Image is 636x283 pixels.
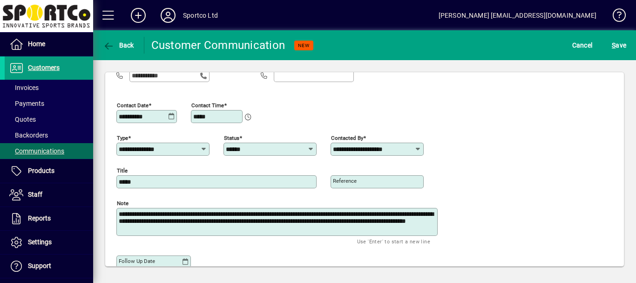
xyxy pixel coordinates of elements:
app-page-header-button: Back [93,37,144,54]
mat-label: Reference [333,178,357,184]
mat-label: Contacted by [331,134,363,141]
span: NEW [298,42,310,48]
a: Communications [5,143,93,159]
span: Communications [9,147,64,155]
button: Save [609,37,629,54]
a: Settings [5,231,93,254]
span: Cancel [572,38,593,53]
a: Quotes [5,111,93,127]
a: Support [5,255,93,278]
span: Home [28,40,45,48]
span: Backorders [9,131,48,139]
mat-label: Status [224,134,239,141]
div: Customer Communication [151,38,285,53]
mat-label: Title [117,167,128,173]
span: Settings [28,238,52,246]
button: Cancel [570,37,595,54]
mat-label: Follow up date [119,258,155,264]
span: S [612,41,616,49]
span: ave [612,38,626,53]
span: Invoices [9,84,39,91]
div: Sportco Ltd [183,8,218,23]
a: Reports [5,207,93,230]
span: Back [103,41,134,49]
mat-label: Type [117,134,128,141]
button: Back [101,37,136,54]
a: Products [5,159,93,183]
span: Payments [9,100,44,107]
a: Invoices [5,80,93,96]
button: Profile [153,7,183,24]
a: Backorders [5,127,93,143]
mat-hint: Use 'Enter' to start a new line [357,236,430,247]
span: Quotes [9,116,36,123]
mat-label: Contact date [117,102,149,108]
span: Staff [28,191,42,198]
mat-label: Note [117,200,129,206]
a: Staff [5,183,93,207]
span: Products [28,167,54,174]
span: Customers [28,64,60,71]
button: Add [123,7,153,24]
a: Home [5,33,93,56]
div: [PERSON_NAME] [EMAIL_ADDRESS][DOMAIN_NAME] [439,8,596,23]
span: Support [28,262,51,269]
span: Reports [28,214,51,222]
a: Knowledge Base [606,2,624,32]
a: Payments [5,96,93,111]
mat-label: Contact time [191,102,224,108]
